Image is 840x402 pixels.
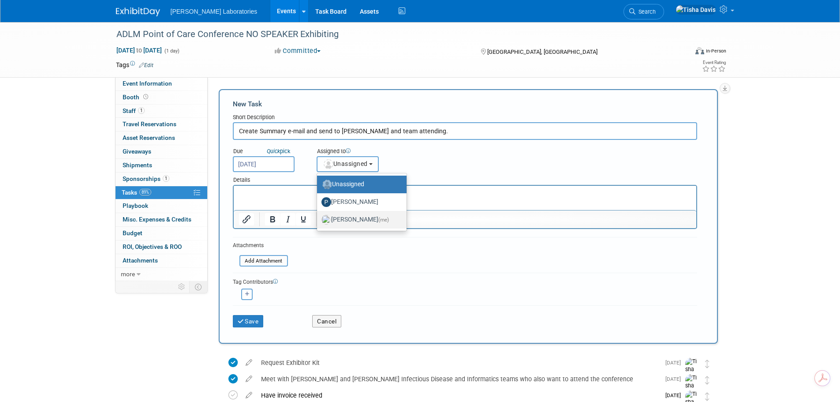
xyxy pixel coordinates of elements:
[116,131,207,145] a: Asset Reservations
[233,156,295,172] input: Due Date
[163,175,169,182] span: 1
[685,358,698,381] img: Tisha Davis
[138,107,145,114] span: 1
[321,195,398,209] label: [PERSON_NAME]
[322,180,332,189] img: Unassigned-User-Icon.png
[635,8,656,15] span: Search
[123,134,175,141] span: Asset Reservations
[257,355,660,370] div: Request Exhibitor Kit
[164,48,179,54] span: (1 day)
[116,60,153,69] td: Tags
[189,281,207,293] td: Toggle Event Tabs
[487,49,597,55] span: [GEOGRAPHIC_DATA], [GEOGRAPHIC_DATA]
[241,359,257,367] a: edit
[116,77,207,90] a: Event Information
[665,360,685,366] span: [DATE]
[685,374,698,398] img: Tisha Davis
[123,80,172,87] span: Event Information
[705,376,709,384] i: Move task
[280,213,295,225] button: Italic
[265,147,292,155] a: Quickpick
[636,46,727,59] div: Event Format
[123,229,142,237] span: Budget
[116,186,207,199] a: Tasks89%
[676,5,716,15] img: Tisha Davis
[233,147,303,156] div: Due
[123,107,145,114] span: Staff
[257,372,660,387] div: Meet with [PERSON_NAME] and [PERSON_NAME] Infectious Disease and Informatics teams who also want ...
[706,48,726,54] div: In-Person
[123,162,152,169] span: Shipments
[241,391,257,399] a: edit
[234,186,696,210] iframe: Rich Text Area
[321,213,398,227] label: [PERSON_NAME]
[241,375,257,383] a: edit
[121,271,135,278] span: more
[142,94,150,100] span: Booth not reserved yet
[705,360,709,368] i: Move task
[296,213,311,225] button: Underline
[116,254,207,267] a: Attachments
[123,175,169,182] span: Sponsorships
[171,8,258,15] span: [PERSON_NAME] Laboratories
[317,147,423,156] div: Assigned to
[116,199,207,213] a: Playbook
[113,26,675,42] div: ADLM Point of Care Conference NO SPEAKER Exhibiting
[174,281,190,293] td: Personalize Event Tab Strip
[139,189,151,195] span: 89%
[122,189,151,196] span: Tasks
[321,177,398,192] label: Unassigned
[702,60,726,65] div: Event Rating
[378,217,389,223] span: (me)
[695,47,704,54] img: Format-Inperson.png
[123,120,176,128] span: Travel Reservations
[665,376,685,382] span: [DATE]
[233,122,697,140] input: Name of task or a short description
[705,392,709,401] i: Move task
[123,202,148,209] span: Playbook
[123,148,151,155] span: Giveaways
[139,62,153,68] a: Edit
[116,118,207,131] a: Travel Reservations
[233,113,697,122] div: Short Description
[123,257,158,264] span: Attachments
[239,213,254,225] button: Insert/edit link
[116,105,207,118] a: Staff1
[321,197,331,207] img: P.jpg
[233,277,697,286] div: Tag Contributors
[267,148,280,154] i: Quick
[623,4,664,19] a: Search
[265,213,280,225] button: Bold
[123,216,191,223] span: Misc. Expenses & Credits
[116,8,160,16] img: ExhibitDay
[123,243,182,250] span: ROI, Objectives & ROO
[272,46,324,56] button: Committed
[135,47,143,54] span: to
[233,172,697,185] div: Details
[116,145,207,158] a: Giveaways
[233,99,697,109] div: New Task
[233,242,288,249] div: Attachments
[116,268,207,281] a: more
[665,392,685,398] span: [DATE]
[116,213,207,226] a: Misc. Expenses & Credits
[323,160,368,167] span: Unassigned
[116,227,207,240] a: Budget
[312,315,341,327] button: Cancel
[116,159,207,172] a: Shipments
[116,173,207,186] a: Sponsorships1
[116,46,162,54] span: [DATE] [DATE]
[116,91,207,104] a: Booth
[116,240,207,254] a: ROI, Objectives & ROO
[123,94,150,101] span: Booth
[317,156,379,172] button: Unassigned
[233,315,264,327] button: Save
